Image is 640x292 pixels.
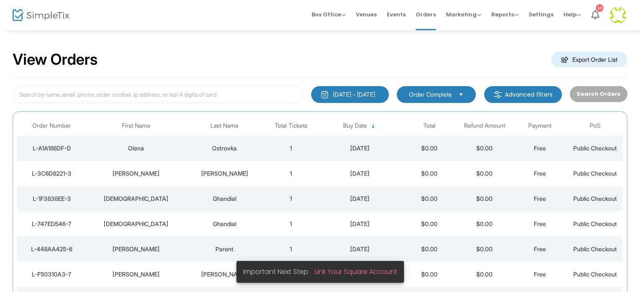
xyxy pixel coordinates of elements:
[321,245,400,253] div: 2025-09-15
[188,169,261,178] div: Parker
[564,11,581,18] span: Help
[529,4,553,25] span: Settings
[457,161,512,186] td: $0.00
[188,270,261,279] div: Verbit
[333,90,375,99] div: [DATE] - [DATE]
[534,195,546,202] span: Free
[534,170,546,177] span: Free
[19,270,84,279] div: L-F50310A3-7
[89,144,184,153] div: Olena
[89,270,184,279] div: Olivia
[573,245,617,253] span: Public Checkout
[455,90,467,99] button: Select
[19,220,84,228] div: L-747ED546-7
[89,220,184,228] div: Sharan
[315,267,397,276] a: Link Your Square Account
[534,220,546,227] span: Free
[312,11,346,18] span: Box Office
[590,122,601,129] span: PoS
[528,122,551,129] span: Payment
[210,122,239,129] span: Last Name
[457,186,512,211] td: $0.00
[19,169,84,178] div: L-3C6D8221-3
[401,116,457,136] th: Total
[573,145,617,152] span: Public Checkout
[321,169,400,178] div: 2025-09-15
[13,50,98,69] h2: View Orders
[457,237,512,262] td: $0.00
[387,4,406,25] span: Events
[409,90,452,99] span: Order Complete
[573,195,617,202] span: Public Checkout
[416,4,436,25] span: Orders
[596,4,603,12] div: 10
[263,136,319,161] td: 1
[401,211,457,237] td: $0.00
[188,220,261,228] div: Ghandial
[13,86,303,103] input: Search by name, email, phone, order number, ip address, or last 4 digits of card
[457,211,512,237] td: $0.00
[573,220,617,227] span: Public Checkout
[401,161,457,186] td: $0.00
[457,136,512,161] td: $0.00
[188,195,261,203] div: Ghandial
[263,237,319,262] td: 1
[370,123,377,129] span: Sortable
[321,220,400,228] div: 2025-09-15
[243,267,315,276] span: Important Next Step
[263,161,319,186] td: 1
[89,195,184,203] div: Sharan
[32,122,71,129] span: Order Number
[89,169,184,178] div: Steven
[19,195,84,203] div: L-1F3838EE-3
[19,144,84,153] div: L-A1A186DF-D
[493,90,502,99] img: filter
[491,11,519,18] span: Reports
[401,186,457,211] td: $0.00
[401,136,457,161] td: $0.00
[401,262,457,287] td: $0.00
[534,271,546,278] span: Free
[457,262,512,287] td: $0.00
[534,145,546,152] span: Free
[311,86,389,103] button: [DATE] - [DATE]
[343,122,367,129] span: Buy Date
[573,170,617,177] span: Public Checkout
[321,144,400,153] div: 2025-09-15
[573,271,617,278] span: Public Checkout
[89,245,184,253] div: Tom
[534,245,546,253] span: Free
[446,11,481,18] span: Marketing
[551,52,627,67] m-button: Export Order List
[484,86,562,103] m-button: Advanced filters
[263,186,319,211] td: 1
[401,237,457,262] td: $0.00
[188,144,261,153] div: Ostrovka
[457,116,512,136] th: Refund Amount
[188,245,261,253] div: Parent
[122,122,150,129] span: First Name
[356,4,377,25] span: Venues
[321,195,400,203] div: 2025-09-15
[320,90,329,99] img: monthly
[263,211,319,237] td: 1
[263,116,319,136] th: Total Tickets
[19,245,84,253] div: L-448AA425-6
